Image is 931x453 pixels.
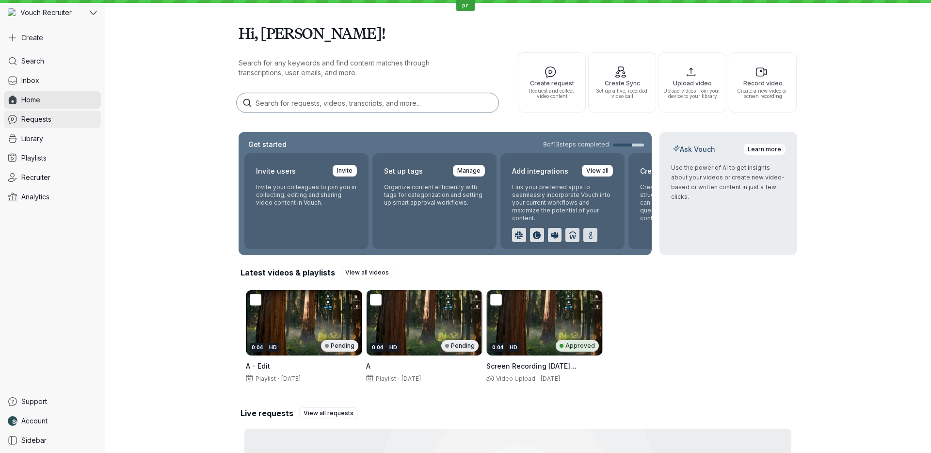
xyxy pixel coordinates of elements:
span: Record video [733,80,792,86]
a: 8of13steps completed [543,141,644,148]
a: Requests [4,111,101,128]
p: Organize content efficiently with tags for categorization and setting up smart approval workflows. [384,183,485,207]
span: [DATE] [281,375,301,382]
button: Create [4,29,101,47]
a: Nathan Weinstock avatarAccount [4,412,101,430]
a: Search [4,52,101,70]
button: Record videoCreate a new video or screen recording [729,52,797,113]
span: Home [21,95,40,105]
span: Inbox [21,76,39,85]
span: Screen Recording [DATE] 9.54.59 am.mov [486,362,577,380]
p: Create your first Request to collect structured content from others. You can specify one or multi... [640,183,741,222]
button: Create SyncSet up a live, recorded video call [588,52,656,113]
h2: Latest videos & playlists [241,267,335,278]
span: 8 of 13 steps completed [543,141,609,148]
div: 0:04 [490,343,506,352]
h2: Invite users [256,165,296,178]
span: Account [21,416,48,426]
a: Recruiter [4,169,101,186]
span: View all requests [304,408,353,418]
span: Manage [457,166,481,176]
a: Learn more [743,144,786,155]
p: Invite your colleagues to join you in collecting, editing and sharing video content in Vouch. [256,183,357,207]
h1: Hi, [PERSON_NAME]! [239,19,797,47]
a: View all [582,165,613,177]
p: Search for any keywords and find content matches through transcriptions, user emails, and more. [239,58,471,78]
button: Upload videoUpload videos from your device to your library [658,52,726,113]
span: Vouch Recruiter [20,8,72,17]
div: Pending [441,340,479,352]
a: Sidebar [4,432,101,449]
span: View all [586,166,609,176]
div: HD [508,343,519,352]
span: Create Sync [593,80,652,86]
span: Search [21,56,44,66]
span: Request and collect video content [522,88,581,99]
a: View all videos [341,267,393,278]
h2: Live requests [241,408,293,419]
h2: Set up tags [384,165,423,178]
span: Recruiter [21,173,50,182]
a: Manage [453,165,485,177]
span: View all videos [345,268,389,277]
span: Upload video [663,80,722,86]
span: Requests [21,114,51,124]
span: A - Edit [246,362,270,370]
span: · [276,375,281,383]
a: Playlists [4,149,101,167]
h2: Get started [246,140,289,149]
span: Playlist [254,375,276,382]
span: Library [21,134,43,144]
a: Support [4,393,101,410]
span: [DATE] [401,375,421,382]
span: Video Upload [494,375,535,382]
p: Use the power of AI to get insights about your videos or create new video-based or written conten... [671,163,786,202]
span: Analytics [21,192,49,202]
button: Create requestRequest and collect video content [518,52,586,113]
div: 0:04 [250,343,265,352]
div: HD [387,343,399,352]
div: 0:04 [370,343,385,352]
span: Upload videos from your device to your library [663,88,722,99]
span: Learn more [748,145,781,154]
span: [DATE] [541,375,560,382]
a: Library [4,130,101,147]
span: Playlists [21,153,47,163]
h2: Add integrations [512,165,568,178]
span: Create a new video or screen recording [733,88,792,99]
a: Home [4,91,101,109]
div: Pending [321,340,358,352]
span: · [396,375,401,383]
p: Link your preferred apps to seamlessly incorporate Vouch into your current workflows and maximize... [512,183,613,222]
span: Create request [522,80,581,86]
a: Inbox [4,72,101,89]
span: A [366,362,370,370]
span: Create [21,33,43,43]
h3: Screen Recording 2025-04-28 at 9.54.59 am.mov [486,361,603,371]
span: Sidebar [21,436,47,445]
div: Approved [556,340,599,352]
input: Search for requests, videos, transcripts, and more... [237,93,498,113]
a: Analytics [4,188,101,206]
a: Invite [333,165,357,177]
span: Playlist [374,375,396,382]
h2: Ask Vouch [671,145,717,154]
h2: Create first request [640,165,706,178]
span: Invite [337,166,353,176]
img: Vouch Recruiter avatar [8,8,16,17]
button: Vouch Recruiter avatarVouch Recruiter [4,4,101,21]
span: Set up a live, recorded video call [593,88,652,99]
img: Nathan Weinstock avatar [8,416,17,426]
div: HD [267,343,279,352]
span: · [535,375,541,383]
div: Vouch Recruiter [4,4,88,21]
a: View all requests [299,407,358,419]
span: Support [21,397,47,406]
